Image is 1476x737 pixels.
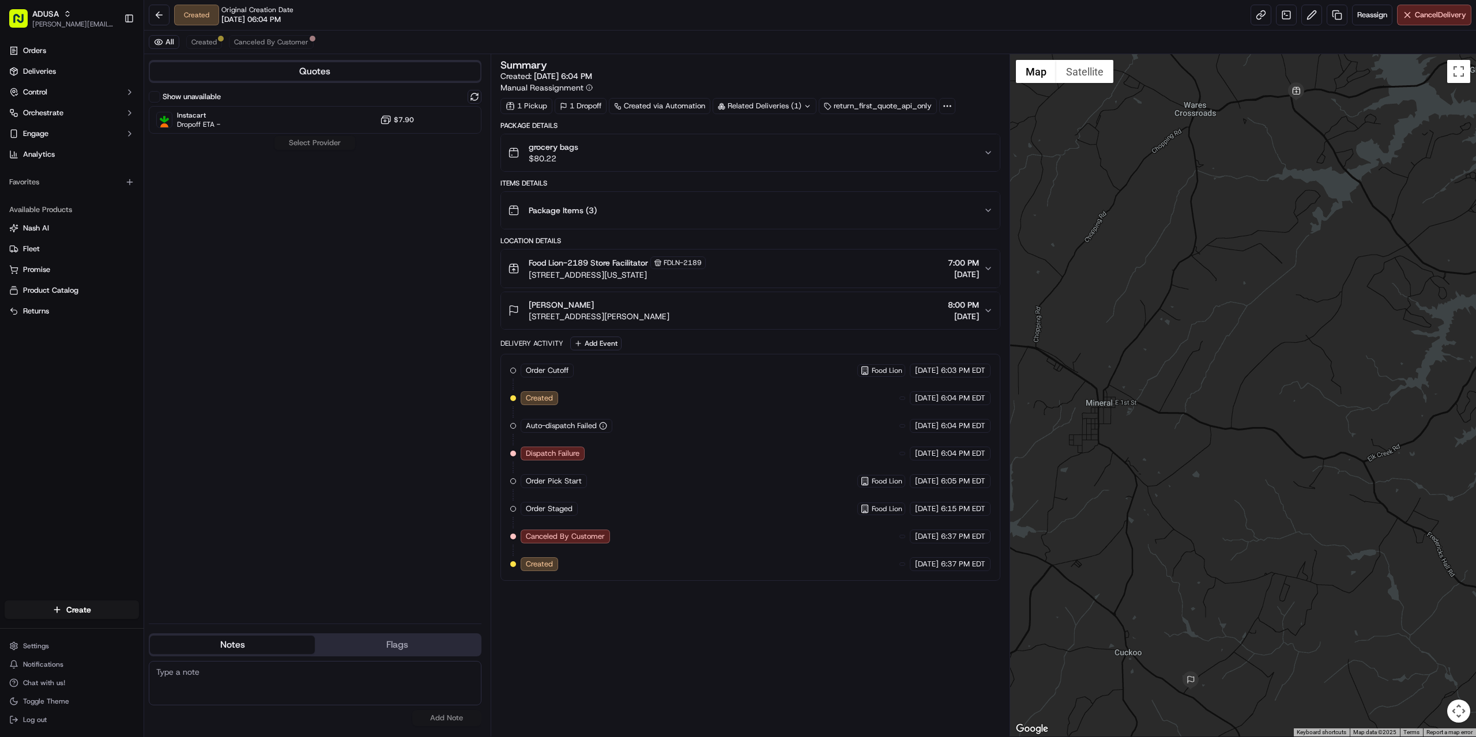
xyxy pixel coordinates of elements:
button: $7.90 [380,114,414,126]
span: 8:00 PM [948,299,979,311]
span: Order Pick Start [526,476,582,486]
button: Add Event [570,337,622,350]
label: Show unavailable [163,92,221,102]
button: [PERSON_NAME][EMAIL_ADDRESS][PERSON_NAME][DOMAIN_NAME] [32,20,115,29]
a: Powered byPylon [81,195,140,204]
span: Food Lion [872,477,902,486]
span: Reassign [1357,10,1387,20]
span: Create [66,604,91,615]
span: 6:04 PM EDT [941,393,985,403]
button: Log out [5,712,139,728]
div: Favorites [5,173,139,191]
span: Returns [23,306,49,316]
span: Pylon [115,195,140,204]
span: Deliveries [23,66,56,77]
button: Fleet [5,240,139,258]
button: Manual Reassignment [500,82,593,93]
button: Created [186,35,222,49]
span: 6:37 PM EDT [941,531,985,542]
span: Product Catalog [23,285,78,296]
span: 6:05 PM EDT [941,476,985,486]
button: Toggle Theme [5,693,139,709]
span: Log out [23,715,47,724]
img: Nash [12,12,35,35]
span: Food Lion-2189 Store Facilitator [529,257,648,269]
span: Food Lion [872,504,902,513]
span: Created [526,559,553,569]
a: Fleet [9,244,134,254]
button: Engage [5,124,139,143]
span: $7.90 [394,115,414,124]
a: Analytics [5,145,139,164]
span: Orders [23,46,46,56]
span: 6:04 PM EDT [941,448,985,459]
span: Food Lion [872,366,902,375]
a: Promise [9,264,134,275]
span: [STREET_ADDRESS][PERSON_NAME] [529,311,669,322]
button: Start new chat [196,114,210,127]
button: Reassign [1352,5,1392,25]
button: Map camera controls [1447,700,1470,723]
img: 1736555255976-a54dd68f-1ca7-489b-9aae-adbdc363a1c4 [12,110,32,131]
button: All [149,35,179,49]
button: Notifications [5,656,139,672]
span: [DATE] [915,448,939,459]
span: Instacart [177,111,220,120]
button: CancelDelivery [1397,5,1471,25]
div: Delivery Activity [500,339,563,348]
button: Food Lion-2189 Store FacilitatorFDLN-2189[STREET_ADDRESS][US_STATE]7:00 PM[DATE] [501,250,1000,288]
span: Cancel Delivery [1415,10,1466,20]
div: 1 Dropoff [555,98,607,114]
a: Open this area in Google Maps (opens a new window) [1013,721,1051,736]
a: 📗Knowledge Base [7,162,93,183]
span: Order Cutoff [526,365,568,376]
span: Chat with us! [23,678,65,687]
span: [PERSON_NAME] [529,299,594,311]
img: Google [1013,721,1051,736]
span: [DATE] [915,531,939,542]
div: We're available if you need us! [39,122,146,131]
span: 6:15 PM EDT [941,504,985,514]
div: Start new chat [39,110,189,122]
div: Available Products [5,201,139,219]
div: Items Details [500,179,1000,188]
div: return_first_quote_api_only [819,98,937,114]
button: Orchestrate [5,104,139,122]
span: [STREET_ADDRESS][US_STATE] [529,269,706,281]
span: $80.22 [529,153,578,164]
span: Control [23,87,47,97]
a: Created via Automation [609,98,710,114]
button: ADUSA[PERSON_NAME][EMAIL_ADDRESS][PERSON_NAME][DOMAIN_NAME] [5,5,119,32]
span: [DATE] [948,311,979,322]
span: ADUSA [32,8,59,20]
input: Got a question? Start typing here... [30,74,208,86]
span: [DATE] [915,365,939,376]
button: Promise [5,260,139,279]
span: Map data ©2025 [1353,729,1396,735]
a: Nash AI [9,223,134,233]
span: Notifications [23,660,63,669]
div: 📗 [12,168,21,177]
span: Canceled By Customer [526,531,605,542]
button: Keyboard shortcuts [1297,728,1346,736]
button: Flags [315,636,480,654]
span: [DATE] [915,421,939,431]
span: Manual Reassignment [500,82,583,93]
span: Knowledge Base [23,167,88,179]
button: Nash AI [5,219,139,237]
span: Engage [23,128,48,139]
span: [DATE] 6:04 PM [534,71,592,81]
span: Orchestrate [23,108,63,118]
img: Instacart [157,112,172,127]
span: Analytics [23,149,55,160]
span: Settings [23,641,49,651]
span: Order Staged [526,504,573,514]
button: Product Catalog [5,281,139,300]
span: Canceled By Customer [234,37,308,47]
button: Show satellite imagery [1056,60,1113,83]
button: grocery bags$80.22 [501,134,1000,171]
span: Dispatch Failure [526,448,579,459]
span: Auto-dispatch Failed [526,421,597,431]
span: [DATE] [915,476,939,486]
